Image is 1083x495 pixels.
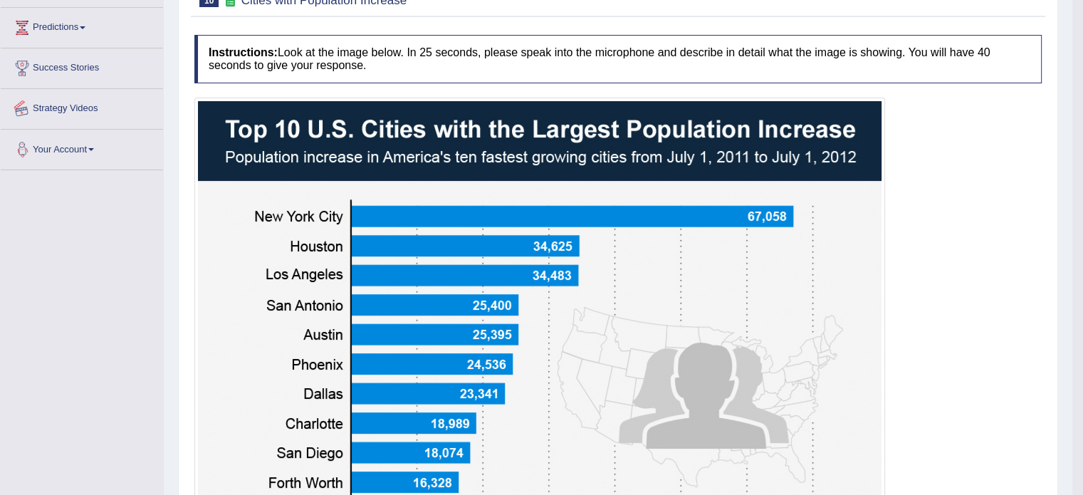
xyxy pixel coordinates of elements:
[1,89,163,125] a: Strategy Videos
[1,8,163,43] a: Predictions
[209,46,278,58] b: Instructions:
[194,35,1042,83] h4: Look at the image below. In 25 seconds, please speak into the microphone and describe in detail w...
[1,48,163,84] a: Success Stories
[1,130,163,165] a: Your Account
